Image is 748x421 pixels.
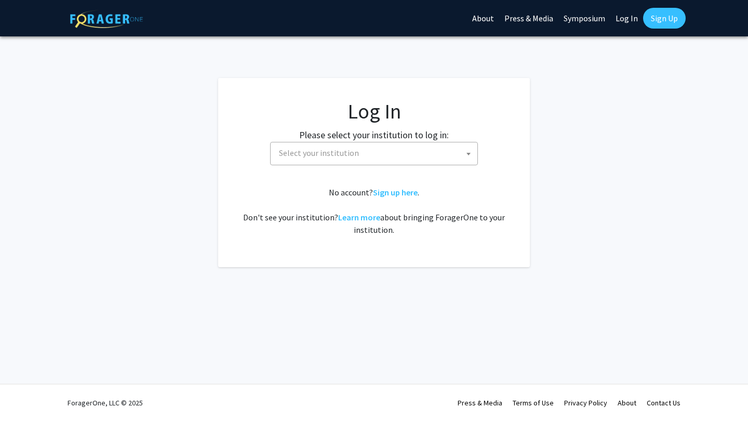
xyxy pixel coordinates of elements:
a: Contact Us [647,398,680,407]
img: ForagerOne Logo [70,10,143,28]
span: Select your institution [275,142,477,164]
a: Learn more about bringing ForagerOne to your institution [338,212,380,222]
label: Please select your institution to log in: [299,128,449,142]
div: No account? . Don't see your institution? about bringing ForagerOne to your institution. [239,186,509,236]
div: ForagerOne, LLC © 2025 [68,385,143,421]
h1: Log In [239,99,509,124]
a: Sign up here [373,187,418,198]
a: Sign Up [643,8,686,29]
a: Privacy Policy [564,398,607,407]
a: About [618,398,636,407]
span: Select your institution [270,142,478,165]
a: Terms of Use [513,398,554,407]
a: Press & Media [458,398,502,407]
span: Select your institution [279,148,359,158]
